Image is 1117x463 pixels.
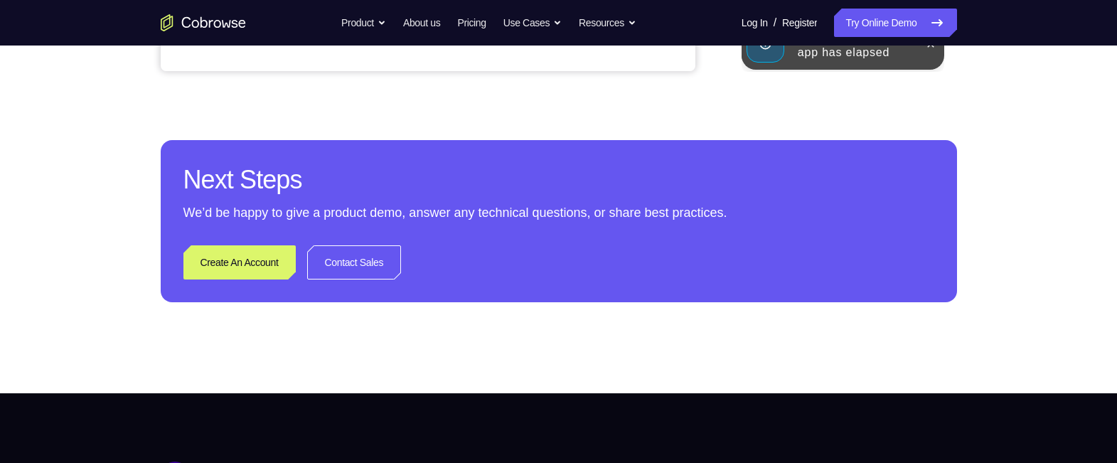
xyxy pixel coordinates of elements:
[774,14,776,31] span: /
[139,136,395,150] input: Enter your email
[131,260,404,288] button: Sign in with GitHub
[183,245,296,280] a: Create An Account
[579,9,636,37] button: Resources
[240,368,341,378] a: Create a new account
[230,233,327,247] div: Sign in with Google
[307,245,402,280] a: Contact Sales
[131,294,404,322] button: Sign in with Intercom
[231,267,327,281] div: Sign in with GitHub
[131,368,404,379] p: Don't have an account?
[782,9,817,37] a: Register
[183,163,934,197] h2: Next Steps
[341,9,386,37] button: Product
[161,14,246,31] a: Go to the home page
[225,301,333,315] div: Sign in with Intercom
[834,9,956,37] a: Try Online Demo
[260,203,275,215] p: or
[503,9,562,37] button: Use Cases
[457,9,486,37] a: Pricing
[131,97,404,117] h1: Sign in to your account
[131,328,404,356] button: Sign in with Zendesk
[131,225,404,254] button: Sign in with Google
[50,376,175,422] div: Time limit for this app has elapsed
[403,9,440,37] a: About us
[44,191,156,228] button: Tap to Start
[742,9,768,37] a: Log In
[227,335,331,349] div: Sign in with Zendesk
[64,203,137,217] span: Tap to Start
[183,203,934,223] p: We’d be happy to give a product demo, answer any technical questions, or share best practices.
[131,163,404,191] button: Sign in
